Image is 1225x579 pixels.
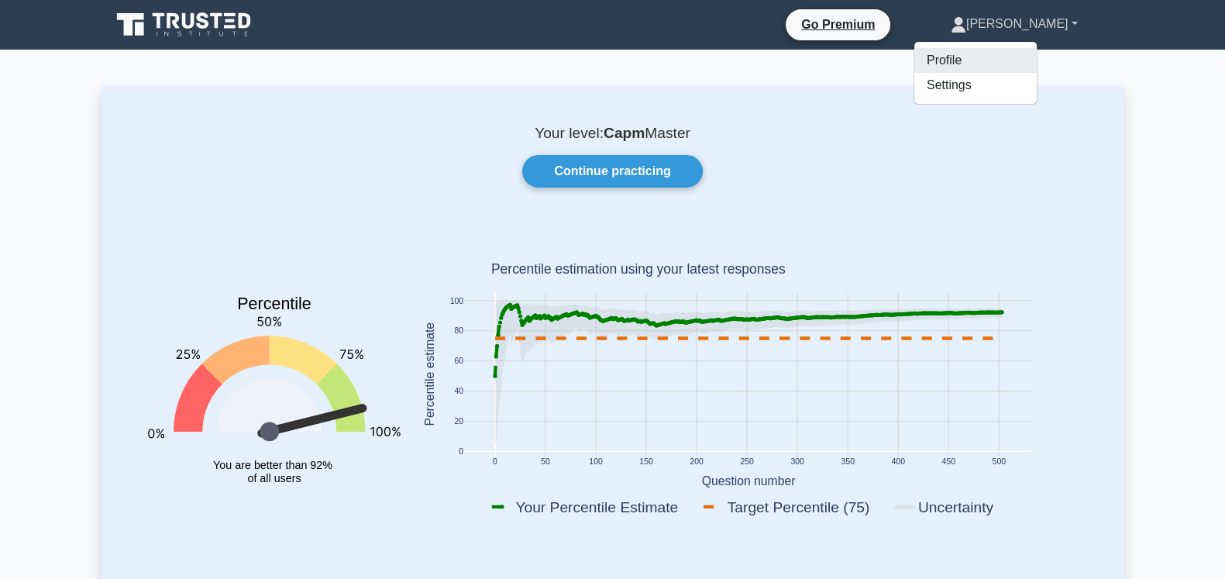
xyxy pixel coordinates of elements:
[422,322,435,426] text: Percentile estimate
[639,458,653,467] text: 150
[237,295,311,314] text: Percentile
[690,458,704,467] text: 200
[914,41,1037,105] ul: [PERSON_NAME]
[841,458,855,467] text: 350
[792,15,884,34] a: Go Premium
[454,357,463,366] text: 60
[701,474,795,488] text: Question number
[891,458,905,467] text: 400
[589,458,603,467] text: 100
[522,155,702,188] a: Continue practicing
[914,9,1115,40] a: [PERSON_NAME]
[247,472,301,484] tspan: of all users
[992,458,1006,467] text: 500
[604,125,645,141] b: Capm
[490,262,785,277] text: Percentile estimation using your latest responses
[740,458,754,467] text: 250
[449,297,463,305] text: 100
[914,73,1037,98] a: Settings
[541,458,550,467] text: 50
[213,459,332,471] tspan: You are better than 92%
[914,48,1037,73] a: Profile
[454,388,463,396] text: 40
[941,458,955,467] text: 450
[454,327,463,336] text: 80
[459,448,463,457] text: 0
[454,418,463,426] text: 20
[790,458,804,467] text: 300
[139,124,1087,143] p: Your level: Master
[492,458,497,467] text: 0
